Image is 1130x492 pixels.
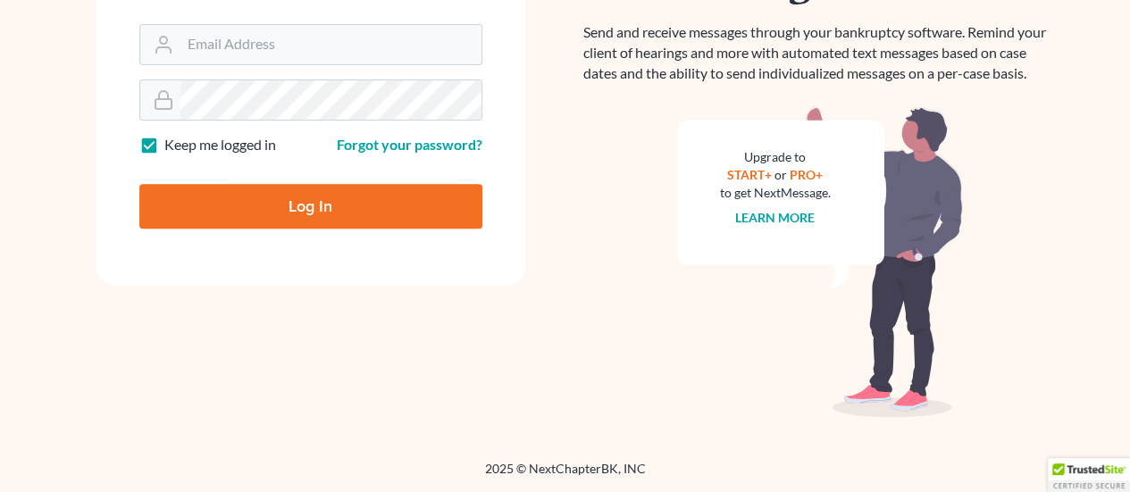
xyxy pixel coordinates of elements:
img: nextmessage_bg-59042aed3d76b12b5cd301f8e5b87938c9018125f34e5fa2b7a6b67550977c72.svg [677,105,963,418]
input: Log In [139,184,482,229]
a: PRO+ [790,167,823,182]
span: or [774,167,787,182]
div: TrustedSite Certified [1048,458,1130,492]
div: Upgrade to [720,148,831,166]
a: START+ [727,167,772,182]
p: Send and receive messages through your bankruptcy software. Remind your client of hearings and mo... [583,22,1057,84]
div: 2025 © NextChapterBK, INC [56,460,1075,492]
div: to get NextMessage. [720,184,831,202]
a: Forgot your password? [337,136,482,153]
a: Learn more [735,210,815,225]
input: Email Address [180,25,481,64]
label: Keep me logged in [164,135,276,155]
